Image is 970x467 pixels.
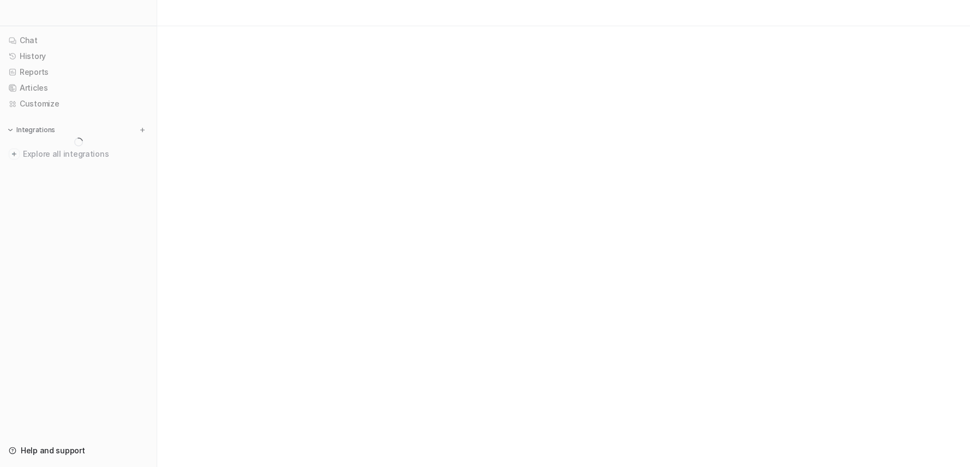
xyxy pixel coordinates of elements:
button: Integrations [4,125,58,135]
a: History [4,49,152,64]
img: menu_add.svg [139,126,146,134]
img: expand menu [7,126,14,134]
p: Integrations [16,126,55,134]
a: Articles [4,80,152,96]
a: Reports [4,64,152,80]
a: Chat [4,33,152,48]
img: explore all integrations [9,149,20,159]
a: Customize [4,96,152,111]
span: Explore all integrations [23,145,148,163]
a: Explore all integrations [4,146,152,162]
a: Help and support [4,443,152,458]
